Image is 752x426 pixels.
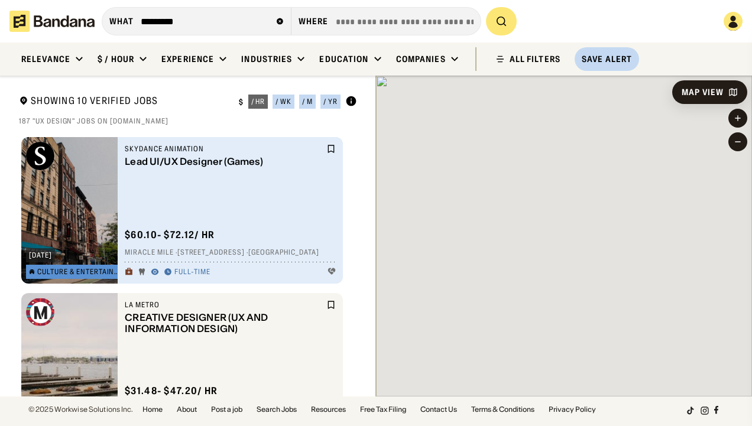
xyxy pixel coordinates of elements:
div: grid [19,132,357,396]
div: / hr [251,98,265,105]
a: Free Tax Filing [360,406,406,413]
div: Map View [682,88,724,96]
div: Culture & Entertainment [37,268,119,275]
div: ALL FILTERS [510,55,560,63]
a: About [177,406,197,413]
div: $ 31.48 - $47.20 / hr [125,385,218,397]
img: Skydance Animation logo [26,142,54,170]
div: Experience [161,54,214,64]
div: Full-time [174,268,210,277]
div: Showing 10 Verified Jobs [19,95,229,109]
img: LA Metro logo [26,298,54,326]
div: Industries [241,54,292,64]
div: CREATIVE DESIGNER (UX AND INFORMATION DESIGN) [125,312,324,334]
div: © 2025 Workwise Solutions Inc. [28,406,133,413]
div: $ [239,97,244,107]
div: LA Metro [125,300,324,310]
div: / yr [323,98,338,105]
a: Resources [311,406,346,413]
a: Privacy Policy [549,406,596,413]
div: Education [319,54,368,64]
div: $ / hour [98,54,134,64]
div: Lead UI/UX Designer (Games) [125,156,324,167]
a: Post a job [211,406,242,413]
div: Where [299,16,329,27]
a: Terms & Conditions [471,406,534,413]
a: Search Jobs [257,406,297,413]
div: 187 "ux design" jobs on [DOMAIN_NAME] [19,116,357,126]
a: Contact Us [420,406,457,413]
div: / wk [275,98,291,105]
div: Skydance Animation [125,144,324,154]
div: Companies [396,54,446,64]
div: what [109,16,134,27]
div: Relevance [21,54,70,64]
div: / m [302,98,313,105]
div: [DATE] [29,252,52,259]
img: Bandana logotype [9,11,95,32]
div: $ 60.10 - $72.12 / hr [125,229,215,241]
div: Miracle Mile · [STREET_ADDRESS] · [GEOGRAPHIC_DATA] [125,248,336,258]
div: Save Alert [582,54,632,64]
a: Home [142,406,163,413]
